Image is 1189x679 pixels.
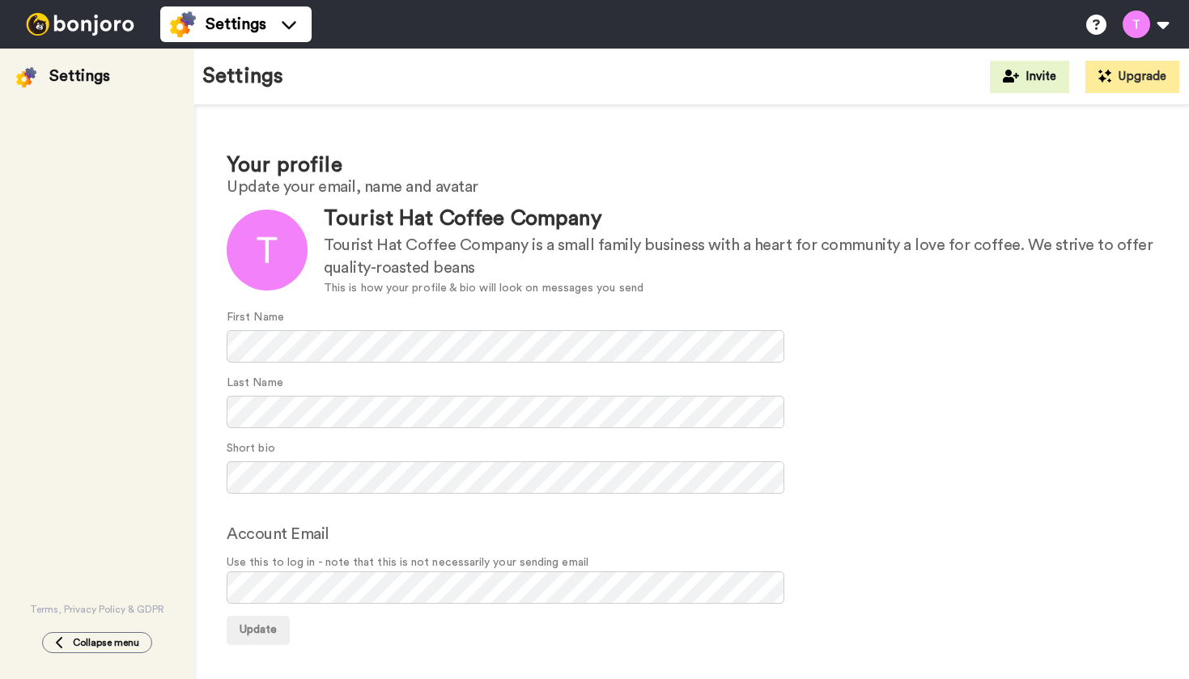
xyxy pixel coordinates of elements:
h1: Settings [202,65,283,88]
div: This is how your profile & bio will look on messages you send [324,280,1157,297]
span: Use this to log in - note that this is not necessarily your sending email [227,554,1157,571]
img: settings-colored.svg [170,11,196,37]
span: Update [240,624,277,635]
label: Short bio [227,440,275,457]
button: Invite [990,61,1069,93]
button: Update [227,616,290,645]
span: Settings [206,13,266,36]
h2: Update your email, name and avatar [227,178,1157,196]
img: settings-colored.svg [16,67,36,87]
h1: Your profile [227,154,1157,177]
label: Account Email [227,522,329,546]
div: Tourist Hat Coffee Company [324,204,1157,234]
span: Collapse menu [73,636,139,649]
button: Upgrade [1085,61,1179,93]
label: Last Name [227,375,283,392]
label: First Name [227,309,284,326]
div: Tourist Hat Coffee Company is a small family business with a heart for community a love for coffe... [324,234,1157,280]
div: Settings [49,65,110,87]
img: bj-logo-header-white.svg [19,13,141,36]
button: Collapse menu [42,632,152,653]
